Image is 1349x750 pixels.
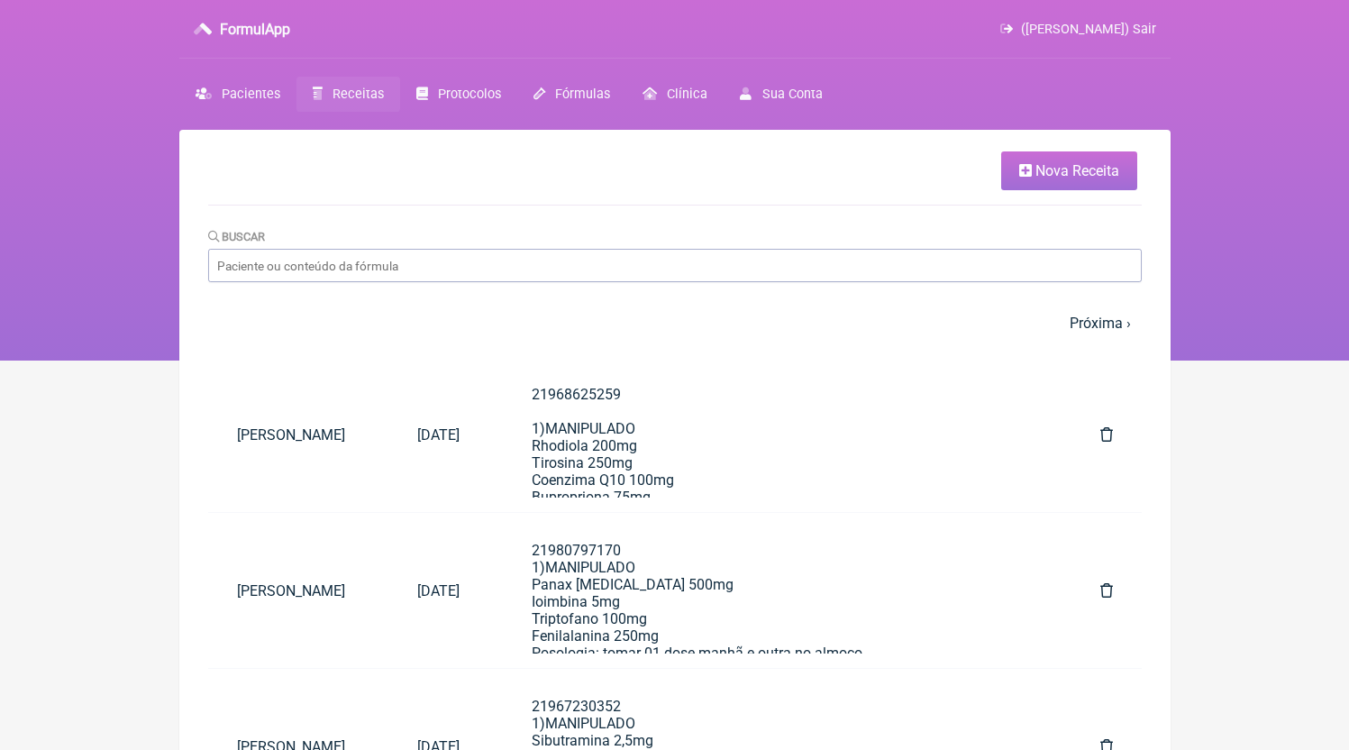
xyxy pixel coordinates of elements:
a: [PERSON_NAME] [208,412,388,458]
span: Receitas [333,87,384,102]
span: Clínica [667,87,707,102]
a: Sua Conta [724,77,838,112]
span: Nova Receita [1035,162,1119,179]
a: Protocolos [400,77,517,112]
span: Fórmulas [555,87,610,102]
a: Clínica [626,77,724,112]
span: Sua Conta [762,87,823,102]
span: Pacientes [222,87,280,102]
a: Receitas [296,77,400,112]
a: Nova Receita [1001,151,1137,190]
a: 219686252591)MANIPULADORhodiola 200mgTirosina 250mgCoenzima Q10 100mgBupropriona 75mgPosologia: t... [503,371,1057,498]
a: 219807971701)MANIPULADOPanax [MEDICAL_DATA] 500mgIoimbina 5mgTriptofano 100mgFenilalanina 250mgPo... [503,527,1057,654]
a: Próxima › [1070,315,1131,332]
a: ([PERSON_NAME]) Sair [1000,22,1155,37]
a: [PERSON_NAME] [208,568,388,614]
input: Paciente ou conteúdo da fórmula [208,249,1142,282]
nav: pager [208,304,1142,343]
span: Protocolos [438,87,501,102]
label: Buscar [208,230,266,243]
a: Fórmulas [517,77,626,112]
a: Pacientes [179,77,296,112]
h3: FormulApp [220,21,290,38]
span: ([PERSON_NAME]) Sair [1021,22,1156,37]
a: [DATE] [388,568,488,614]
a: [DATE] [388,412,488,458]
